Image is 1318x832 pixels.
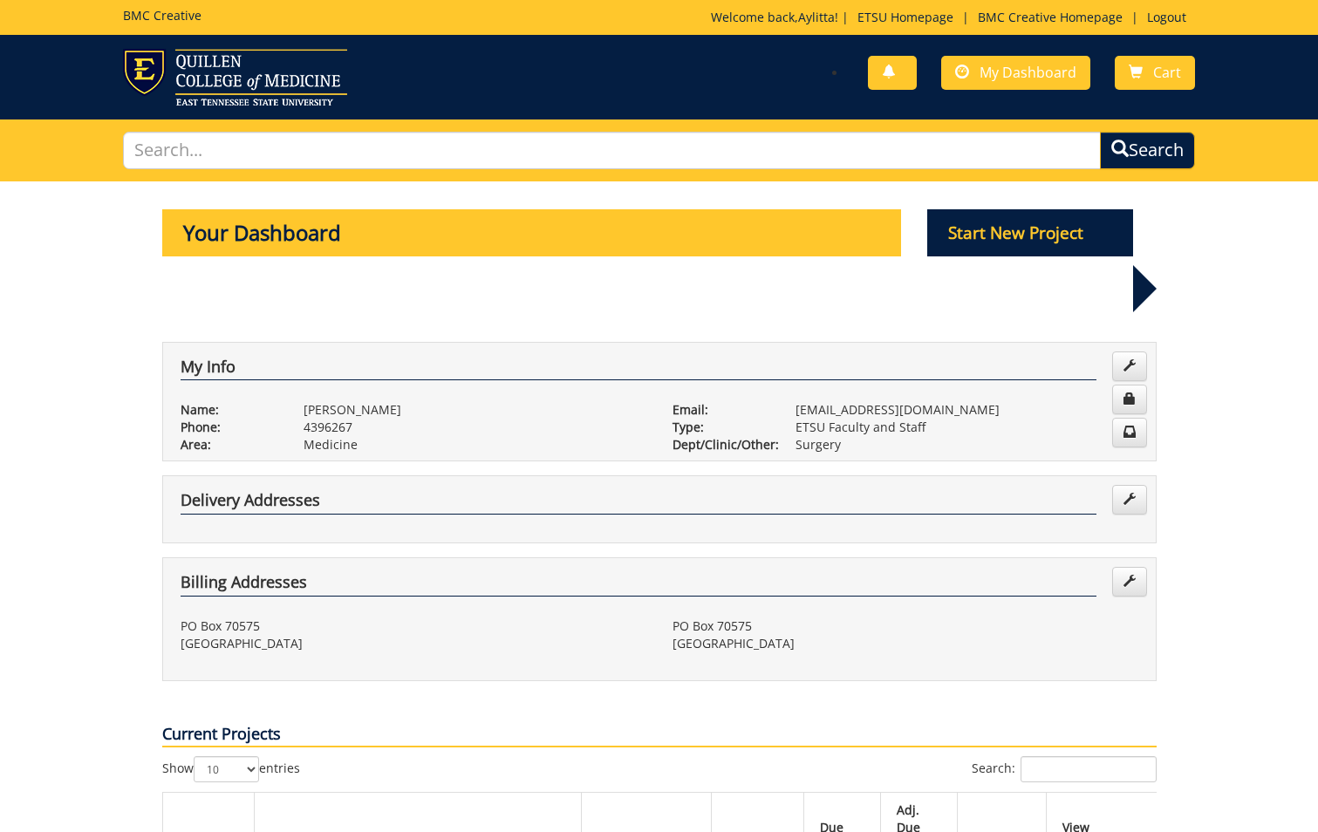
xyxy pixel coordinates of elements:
[1112,485,1147,515] a: Edit Addresses
[181,419,277,436] p: Phone:
[941,56,1090,90] a: My Dashboard
[181,358,1096,381] h4: My Info
[849,9,962,25] a: ETSU Homepage
[181,436,277,454] p: Area:
[972,756,1157,782] label: Search:
[1112,385,1147,414] a: Change Password
[673,635,1138,652] p: [GEOGRAPHIC_DATA]
[304,419,646,436] p: 4396267
[304,436,646,454] p: Medicine
[1021,756,1157,782] input: Search:
[181,401,277,419] p: Name:
[1100,132,1195,169] button: Search
[796,436,1138,454] p: Surgery
[927,226,1133,242] a: Start New Project
[162,209,902,256] p: Your Dashboard
[927,209,1133,256] p: Start New Project
[181,492,1096,515] h4: Delivery Addresses
[194,756,259,782] select: Showentries
[798,9,835,25] a: Aylitta
[673,401,769,419] p: Email:
[181,635,646,652] p: [GEOGRAPHIC_DATA]
[1153,63,1181,82] span: Cart
[796,401,1138,419] p: [EMAIL_ADDRESS][DOMAIN_NAME]
[980,63,1076,82] span: My Dashboard
[181,574,1096,597] h4: Billing Addresses
[162,723,1157,747] p: Current Projects
[181,617,646,635] p: PO Box 70575
[123,132,1101,169] input: Search...
[711,9,1195,26] p: Welcome back, ! | | |
[673,617,1138,635] p: PO Box 70575
[969,9,1131,25] a: BMC Creative Homepage
[304,401,646,419] p: [PERSON_NAME]
[1112,567,1147,597] a: Edit Addresses
[1112,418,1147,447] a: Change Communication Preferences
[673,436,769,454] p: Dept/Clinic/Other:
[796,419,1138,436] p: ETSU Faculty and Staff
[123,9,201,22] h5: BMC Creative
[1115,56,1195,90] a: Cart
[1138,9,1195,25] a: Logout
[123,49,347,106] img: ETSU logo
[1112,351,1147,381] a: Edit Info
[673,419,769,436] p: Type:
[162,756,300,782] label: Show entries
